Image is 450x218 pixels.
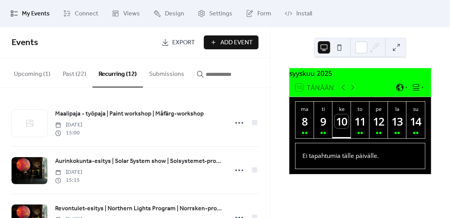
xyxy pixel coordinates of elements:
[220,38,253,47] span: Add Event
[369,102,388,138] button: pe12
[279,3,318,24] a: Install
[5,3,55,24] a: My Events
[55,109,204,119] a: Maalipaja - työpaja | Paint workshop | Måfärg-workshop
[297,146,424,165] div: Ei tapahtumia tälle päivälle.
[123,9,140,18] span: Views
[298,114,312,128] div: 8
[55,156,223,166] a: Aurinkokunta-esitys | Solar System show | Solsystemet-programmet
[257,9,271,18] span: Form
[192,3,238,24] a: Settings
[316,114,330,128] div: 9
[22,9,50,18] span: My Events
[353,114,367,128] div: 11
[372,106,386,112] div: pe
[240,3,277,24] a: Form
[55,121,82,129] span: [DATE]
[106,3,146,24] a: Views
[314,102,332,138] button: ti9
[409,114,423,128] div: 14
[372,114,386,128] div: 12
[55,204,223,213] span: Revontulet-esitys | Northern Lights Program | Norrsken-programmet
[12,34,38,51] span: Events
[143,58,190,87] button: Submissions
[298,106,312,112] div: ma
[8,58,57,87] button: Upcoming (1)
[209,9,232,18] span: Settings
[57,58,92,87] button: Past (22)
[406,102,425,138] button: su14
[92,58,143,87] button: Recurring (12)
[335,106,349,112] div: ke
[156,35,201,49] a: Export
[55,157,223,166] span: Aurinkokunta-esitys | Solar System show | Solsystemet-programmet
[296,102,314,138] button: ma8
[296,9,312,18] span: Install
[165,9,184,18] span: Design
[332,102,351,138] button: ke10
[409,106,423,112] div: su
[289,68,431,78] div: syyskuu 2025
[55,129,82,137] span: 15:00
[55,168,82,176] span: [DATE]
[75,9,98,18] span: Connect
[390,106,404,112] div: la
[148,3,190,24] a: Design
[351,102,369,138] button: to11
[55,204,223,214] a: Revontulet-esitys | Northern Lights Program | Norrsken-programmet
[388,102,406,138] button: la13
[316,106,330,112] div: ti
[55,176,82,184] span: 15:15
[390,114,404,128] div: 13
[57,3,104,24] a: Connect
[204,35,259,49] button: Add Event
[353,106,367,112] div: to
[172,38,195,47] span: Export
[335,114,349,128] div: 10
